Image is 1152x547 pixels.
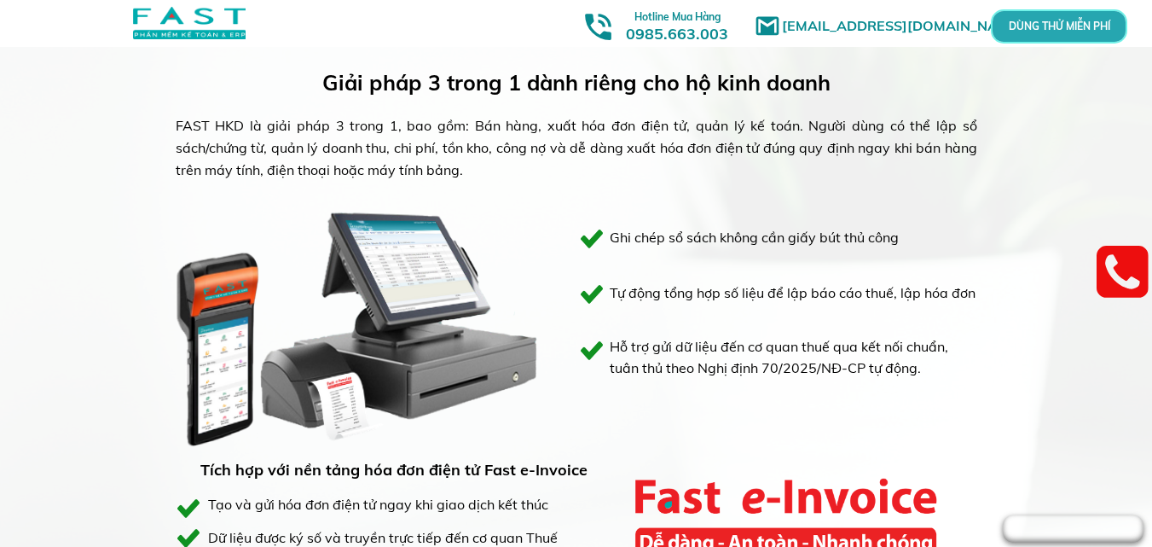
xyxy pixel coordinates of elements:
h1: [EMAIL_ADDRESS][DOMAIN_NAME] [782,15,1033,38]
h3: Tích hợp với nền tảng hóa đơn điện tử Fast e-Invoice [200,458,590,483]
h3: Hỗ trợ gửi dữ liệu đến cơ quan thuế qua kết nối chuẩn, tuân thủ theo Nghị định 70/2025/NĐ-CP tự đ... [610,336,976,380]
h3: Tự động tổng hợp số liệu để lập báo cáo thuế, lập hóa đơn [610,282,976,305]
div: FAST HKD là giải pháp 3 trong 1, bao gồm: Bán hàng, xuất hóa đơn điện tử, quản lý kế toán. Người ... [176,115,977,181]
h3: 0985.663.003 [607,6,747,43]
h3: Ghi chép sổ sách không cần giấy bút thủ công [610,227,959,249]
p: DÙNG THỬ MIỄN PHÍ [1034,20,1084,32]
h3: Giải pháp 3 trong 1 dành riêng cho hộ kinh doanh [322,66,855,100]
span: Hotline Mua Hàng [634,10,721,23]
div: Tạo và gửi hóa đơn điện tử ngay khi giao dịch kết thúc [208,494,549,516]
